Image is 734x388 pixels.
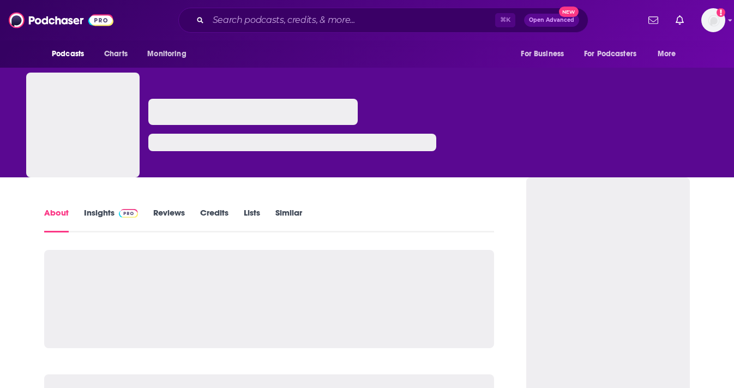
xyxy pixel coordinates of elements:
[658,46,676,62] span: More
[178,8,588,33] div: Search podcasts, credits, & more...
[244,207,260,232] a: Lists
[701,8,725,32] img: User Profile
[495,13,515,27] span: ⌘ K
[9,10,113,31] img: Podchaser - Follow, Share and Rate Podcasts
[140,44,200,64] button: open menu
[524,14,579,27] button: Open AdvancedNew
[119,209,138,218] img: Podchaser Pro
[701,8,725,32] span: Logged in as allisonstowell
[559,7,579,17] span: New
[200,207,228,232] a: Credits
[275,207,302,232] a: Similar
[671,11,688,29] a: Show notifications dropdown
[147,46,186,62] span: Monitoring
[52,46,84,62] span: Podcasts
[153,207,185,232] a: Reviews
[650,44,690,64] button: open menu
[208,11,495,29] input: Search podcasts, credits, & more...
[644,11,663,29] a: Show notifications dropdown
[513,44,577,64] button: open menu
[717,8,725,17] svg: Add a profile image
[584,46,636,62] span: For Podcasters
[701,8,725,32] button: Show profile menu
[44,44,98,64] button: open menu
[97,44,134,64] a: Charts
[84,207,138,232] a: InsightsPodchaser Pro
[577,44,652,64] button: open menu
[44,207,69,232] a: About
[104,46,128,62] span: Charts
[521,46,564,62] span: For Business
[529,17,574,23] span: Open Advanced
